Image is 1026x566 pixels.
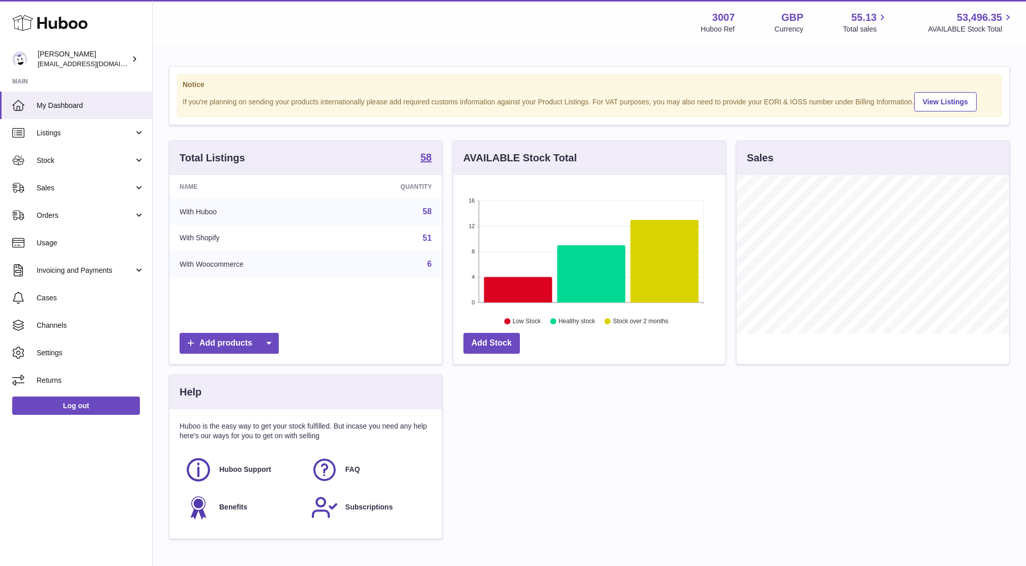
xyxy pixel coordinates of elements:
span: [EMAIL_ADDRESS][DOMAIN_NAME] [38,60,150,68]
div: Currency [775,24,804,34]
span: Benefits [219,502,247,512]
div: If you're planning on sending your products internationally please add required customs informati... [183,91,996,111]
span: Sales [37,183,134,193]
a: Subscriptions [311,494,427,521]
div: [PERSON_NAME] [38,49,129,69]
span: Orders [37,211,134,220]
a: Log out [12,397,140,415]
a: Benefits [185,494,301,521]
a: View Listings [914,92,977,111]
span: Huboo Support [219,465,271,474]
text: Low Stock [513,318,541,325]
td: With Huboo [169,199,338,225]
a: Add products [180,333,279,354]
text: 0 [472,299,475,305]
strong: 58 [420,152,431,162]
th: Name [169,175,338,199]
span: Invoicing and Payments [37,266,134,275]
text: Healthy stock [559,318,596,325]
a: Add Stock [463,333,520,354]
text: 8 [472,248,475,254]
h3: AVAILABLE Stock Total [463,151,577,165]
p: Huboo is the easy way to get your stock fulfilled. But incase you need any help here's our ways f... [180,421,432,441]
strong: Notice [183,80,996,90]
text: Stock over 2 months [613,318,668,325]
strong: GBP [781,11,803,24]
td: With Woocommerce [169,251,338,277]
span: Stock [37,156,134,165]
img: bevmay@maysama.com [12,51,27,67]
th: Quantity [338,175,442,199]
span: Returns [37,376,144,385]
a: 58 [423,207,432,216]
span: AVAILABLE Stock Total [928,24,1014,34]
a: 53,496.35 AVAILABLE Stock Total [928,11,1014,34]
span: Total sales [843,24,888,34]
span: Listings [37,128,134,138]
span: 53,496.35 [957,11,1002,24]
div: Huboo Ref [701,24,735,34]
span: FAQ [345,465,360,474]
span: Cases [37,293,144,303]
text: 4 [472,274,475,280]
a: 58 [420,152,431,164]
strong: 3007 [712,11,735,24]
a: FAQ [311,456,427,484]
text: 12 [468,223,475,229]
span: 55.13 [851,11,876,24]
span: Channels [37,321,144,330]
a: 51 [423,234,432,242]
span: Subscriptions [345,502,393,512]
h3: Help [180,385,201,399]
td: With Shopify [169,225,338,251]
span: My Dashboard [37,101,144,110]
a: 55.13 Total sales [843,11,888,34]
span: Usage [37,238,144,248]
h3: Sales [747,151,773,165]
h3: Total Listings [180,151,245,165]
span: Settings [37,348,144,358]
a: Huboo Support [185,456,301,484]
text: 16 [468,197,475,204]
a: 6 [427,260,432,268]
